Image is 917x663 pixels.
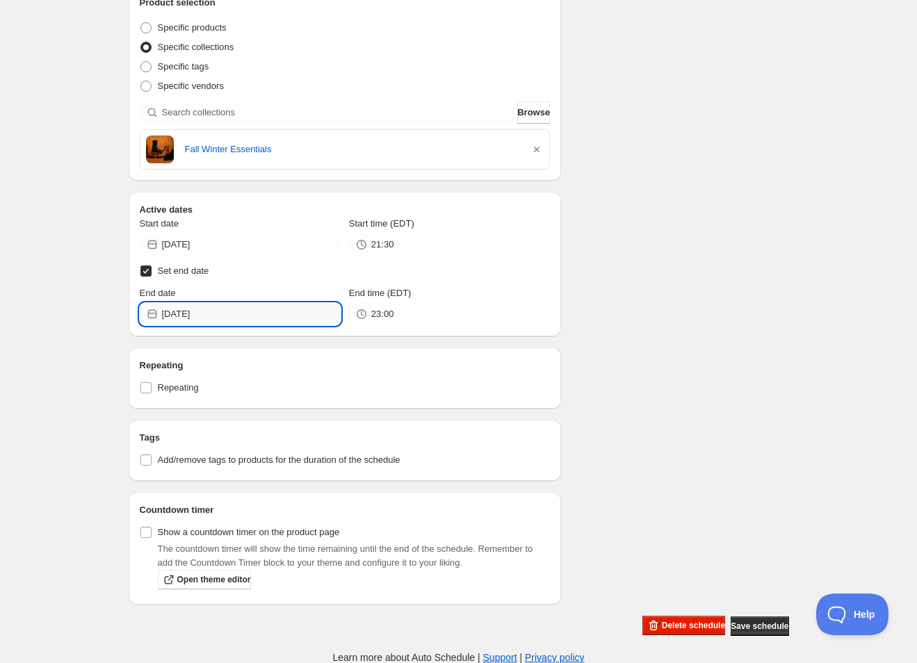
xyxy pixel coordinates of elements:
a: Support [483,652,517,663]
span: Add/remove tags to products for the duration of the schedule [158,455,400,465]
button: Delete schedule [642,616,725,635]
a: Open theme editor [158,570,251,589]
span: Start time (EDT) [349,218,414,229]
span: Repeating [158,382,199,393]
button: Browse [517,101,550,124]
a: Fall Winter Essentials [185,142,519,156]
h2: Active dates [140,203,551,217]
img: Four stylish mens boots in brown, black, and tan are displayed on a warm, autumn-themed backgroun... [146,136,174,163]
h2: Repeating [140,359,551,373]
p: The countdown timer will show the time remaining until the end of the schedule. Remember to add t... [158,542,551,570]
span: Delete schedule [662,620,725,631]
span: Open theme editor [177,574,251,585]
span: End date [140,288,176,298]
button: Save schedule [731,616,788,636]
a: Privacy policy [525,652,585,663]
span: Specific tags [158,61,209,72]
span: Browse [517,106,550,120]
span: Save schedule [731,621,788,632]
span: Show a countdown timer on the product page [158,527,340,537]
span: Set end date [158,265,209,276]
span: Start date [140,218,179,229]
span: Specific products [158,22,227,33]
span: Specific vendors [158,81,224,91]
span: End time (EDT) [349,288,412,298]
input: Search collections [162,101,515,124]
span: Specific collections [158,42,234,52]
h2: Countdown timer [140,503,551,517]
iframe: Toggle Customer Support [816,594,889,635]
h2: Tags [140,431,551,445]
